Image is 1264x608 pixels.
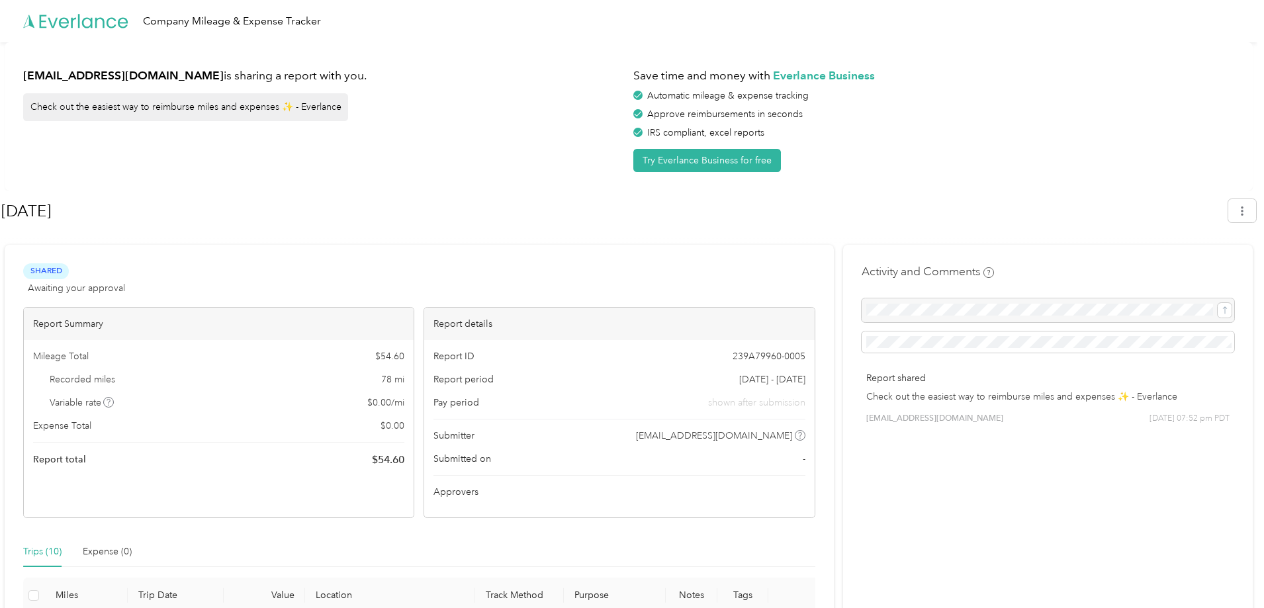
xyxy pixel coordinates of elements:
span: 78 mi [381,372,404,386]
span: Report ID [433,349,474,363]
span: [EMAIL_ADDRESS][DOMAIN_NAME] [866,413,1003,425]
span: Report period [433,372,494,386]
span: Mileage Total [33,349,89,363]
span: IRS compliant, excel reports [647,127,764,138]
h1: Save time and money with [633,67,1234,84]
button: Try Everlance Business for free [633,149,781,172]
strong: Everlance Business [773,68,875,82]
span: [DATE] - [DATE] [739,372,805,386]
span: $ 54.60 [375,349,404,363]
span: Submitted on [433,452,491,466]
span: Variable rate [50,396,114,410]
p: Report shared [866,371,1230,385]
strong: [EMAIL_ADDRESS][DOMAIN_NAME] [23,68,224,82]
span: shown after submission [708,396,805,410]
span: [EMAIL_ADDRESS][DOMAIN_NAME] [636,429,792,443]
span: - [803,452,805,466]
span: Shared [23,263,69,279]
span: Submitter [433,429,474,443]
span: Approvers [433,485,478,499]
span: $ 54.60 [372,452,404,468]
span: Expense Total [33,419,91,433]
span: [DATE] 07:52 pm PDT [1150,413,1230,425]
h4: Activity and Comments [862,263,994,280]
span: Recorded miles [50,372,115,386]
div: Report Summary [24,308,414,340]
span: 239A79960-0005 [733,349,805,363]
span: Approve reimbursements in seconds [647,109,803,120]
span: $ 0.00 [381,419,404,433]
p: Check out the easiest way to reimburse miles and expenses ✨ - Everlance [866,390,1230,404]
span: Automatic mileage & expense tracking [647,90,809,101]
span: Report total [33,453,86,466]
h1: is sharing a report with you. [23,67,624,84]
div: Expense (0) [83,544,132,559]
span: Pay period [433,396,479,410]
div: Check out the easiest way to reimburse miles and expenses ✨ - Everlance [23,93,348,121]
span: $ 0.00 / mi [367,396,404,410]
div: Trips (10) [23,544,62,559]
h1: August 2025 [1,195,1219,227]
div: Report details [424,308,814,340]
div: Company Mileage & Expense Tracker [143,13,321,30]
span: Awaiting your approval [28,281,125,295]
